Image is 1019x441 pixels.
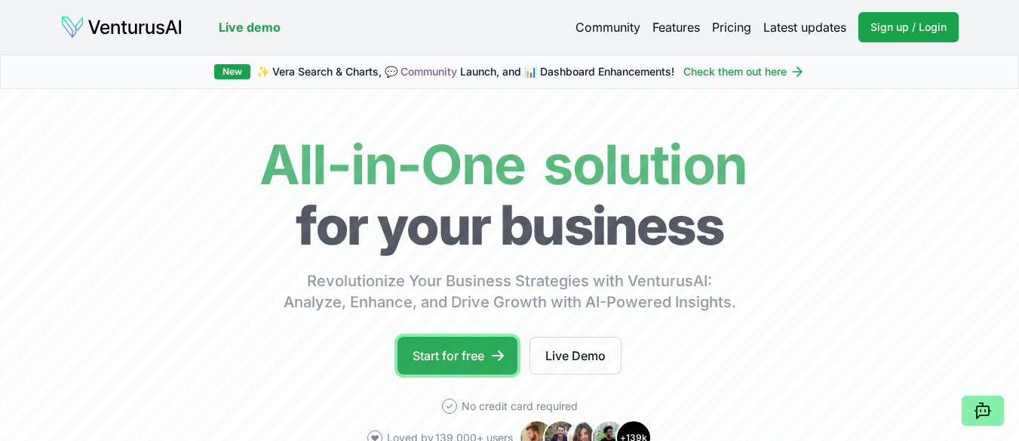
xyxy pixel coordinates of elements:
span: Sign up / Login [870,20,947,35]
span: ✨ Vera Search & Charts, 💬 Launch, and 📊 Dashboard Enhancements! [256,64,674,79]
a: Features [652,18,700,36]
a: Live demo [219,18,281,36]
a: Pricing [712,18,751,36]
a: Sign up / Login [858,12,959,42]
a: Latest updates [763,18,846,36]
img: logo [60,15,183,39]
div: New [214,64,250,79]
a: Start for free [397,337,517,375]
a: Live Demo [529,337,622,375]
a: Community [401,65,457,78]
a: Check them out here [683,64,805,79]
a: Community [575,18,640,36]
